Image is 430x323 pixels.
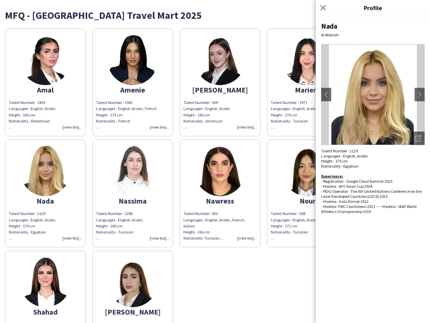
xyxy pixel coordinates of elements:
[107,257,158,307] img: thumb-2e0034d6-7930-4ae6-860d-e19d2d874555.png
[96,112,123,117] span: Height - 173 cm
[195,146,245,196] img: thumb-0b0a4517-2be3-415a-a8cd-aac60e329b3a.png
[96,198,169,204] div: Nassima
[107,35,158,85] img: thumb-c678a2b9-936a-4c2b-945c-f67c475878ed.png
[411,132,425,145] div: Open photos pop-in
[271,87,344,93] div: Mariem
[321,184,425,189] div: - Hostess - AFC Asian Cup 2024
[321,204,336,209] span: - Hostess
[96,106,157,111] span: Languages - English, Arabic, French
[271,217,344,242] div: Languages - English, Arabic
[205,236,223,241] span: Tunisian
[20,257,71,307] img: thumb-22a80c24-cb5f-4040-b33a-0770626b616f.png
[271,211,305,216] span: Talent Number - 598
[9,87,82,93] div: Amal
[183,198,257,204] div: Nawress
[96,100,133,105] span: Talent Number - 1962
[9,100,45,105] span: Talent Number - 1835
[271,198,344,204] div: Nour
[5,10,425,20] div: MFQ - [GEOGRAPHIC_DATA] Travel Mart 2025
[20,35,71,85] img: thumb-81ff8e59-e6e2-4059-b349-0c4ea833cf59.png
[321,179,392,184] span: - Registration - Google Cloud Summit 2025
[282,35,333,85] img: thumb-4c95e7ae-0fdf-44ac-8d60-b62309d66edf.png
[96,211,143,241] span: Talent Number - 2286 Languages - English, Arabic Height - 160 cm Nationality - Tunisian
[321,148,368,169] span: Talent Number - 2129 Languages - English, Arabic Height - 170 cm Nationality - Egyptian
[321,32,425,37] div: Al Wakrah
[9,106,56,130] span: Languages - English, Arabic Height - 165 cm Nationality - Palestinian
[321,44,425,145] img: Crew avatar or photo
[321,189,425,214] div: - PIDU Operator - The 5th United Nations Conference on the Least Developed Countries (LDC5) 2023
[96,309,169,315] div: [PERSON_NAME]
[107,146,158,196] img: thumb-7d03bddd-c3aa-4bde-8cdb-39b64b840995.png
[316,3,430,12] h3: Profile
[9,198,82,204] div: Nada
[321,199,369,204] span: - Hostess - Gala Dinner 2022
[96,118,130,123] span: Nationality - French
[321,174,343,179] b: Experience:
[321,22,425,31] div: Nada
[20,146,71,196] img: thumb-db74f5dc-c10f-47c2-a84b-5289afaf5787.png
[321,204,417,214] span: Hostess - IAAF World Athletics Championship 2019
[183,211,245,241] span: Talent Number - 601 Languages - English, Arabic, French, Italian Height - 166 cm Nationality -
[96,87,169,93] div: Amenie
[271,100,318,130] span: Talent Number - 1971 Languages - English, Arabic Height - 170 cm Nationality - Tunisian
[183,100,230,130] span: Talent Number - 509 Languages - English, Arabic Height - 166 cm Nationality - American
[9,211,56,241] span: Talent Number - 2129 Languages - English, Arabic Height - 170 cm Nationality - Egyptian
[336,204,383,209] span: - FWC Countdown 2021 -----
[9,309,82,315] div: Shahad
[271,223,344,242] div: Height - 172 cm Nationality - Tunisian
[183,87,257,93] div: [PERSON_NAME]
[282,146,333,196] img: thumb-33402f92-3f0a-48ee-9b6d-2e0525ee7c28.png
[195,35,245,85] img: thumb-6635f156c0799.jpeg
